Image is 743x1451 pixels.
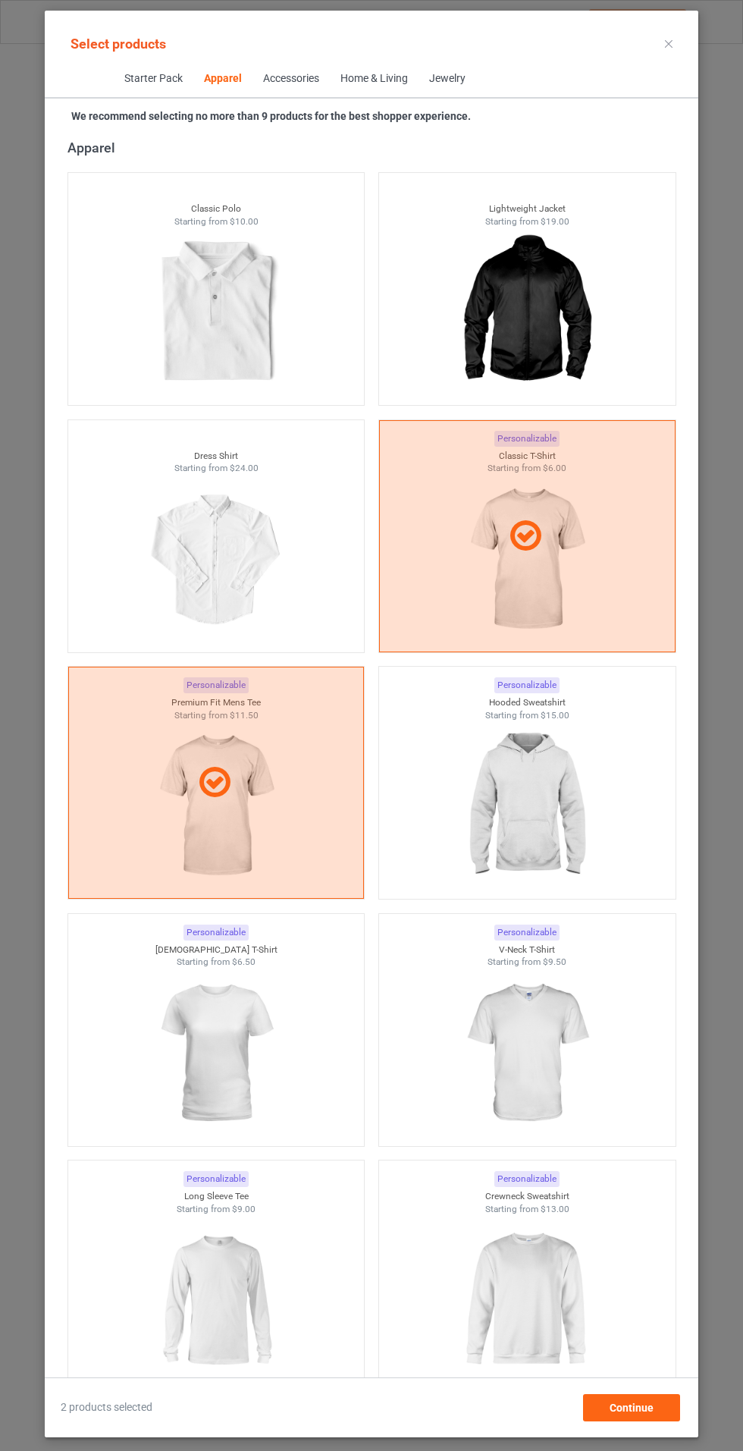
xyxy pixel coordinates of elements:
span: $13.00 [541,1204,569,1214]
div: Crewneck Sweatshirt [379,1190,676,1203]
div: Apparel [203,71,241,86]
div: Dress Shirt [68,450,365,463]
img: regular.jpg [148,228,284,397]
div: Starting from [68,215,365,228]
span: $9.50 [543,956,566,967]
div: Accessories [262,71,318,86]
div: Personalizable [494,677,560,693]
img: regular.jpg [459,228,594,397]
div: Classic Polo [68,203,365,215]
div: Personalizable [183,1171,249,1187]
img: regular.jpg [148,1215,284,1385]
span: $19.00 [541,216,569,227]
img: regular.jpg [459,969,594,1139]
div: V-Neck T-Shirt [379,944,676,956]
div: Starting from [379,215,676,228]
div: [DEMOGRAPHIC_DATA] T-Shirt [68,944,365,956]
img: regular.jpg [148,475,284,645]
div: Long Sleeve Tee [68,1190,365,1203]
strong: We recommend selecting no more than 9 products for the best shopper experience. [71,110,471,122]
img: regular.jpg [459,1215,594,1385]
div: Starting from [68,1203,365,1216]
span: $10.00 [229,216,258,227]
div: Jewelry [428,71,465,86]
div: Lightweight Jacket [379,203,676,215]
div: Starting from [379,956,676,969]
div: Starting from [68,462,365,475]
span: 2 products selected [61,1400,152,1415]
span: Continue [610,1402,654,1414]
span: $15.00 [541,710,569,721]
div: Personalizable [494,1171,560,1187]
div: Personalizable [494,925,560,941]
span: $6.50 [232,956,256,967]
div: Hooded Sweatshirt [379,696,676,709]
span: Select products [71,36,166,52]
div: Personalizable [183,925,249,941]
div: Starting from [379,709,676,722]
div: Starting from [379,1203,676,1216]
span: $9.00 [232,1204,256,1214]
div: Home & Living [340,71,407,86]
span: Starter Pack [113,61,193,97]
span: $24.00 [229,463,258,473]
img: regular.jpg [459,721,594,891]
div: Apparel [67,139,683,156]
div: Starting from [68,956,365,969]
img: regular.jpg [148,969,284,1139]
div: Continue [583,1394,680,1421]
